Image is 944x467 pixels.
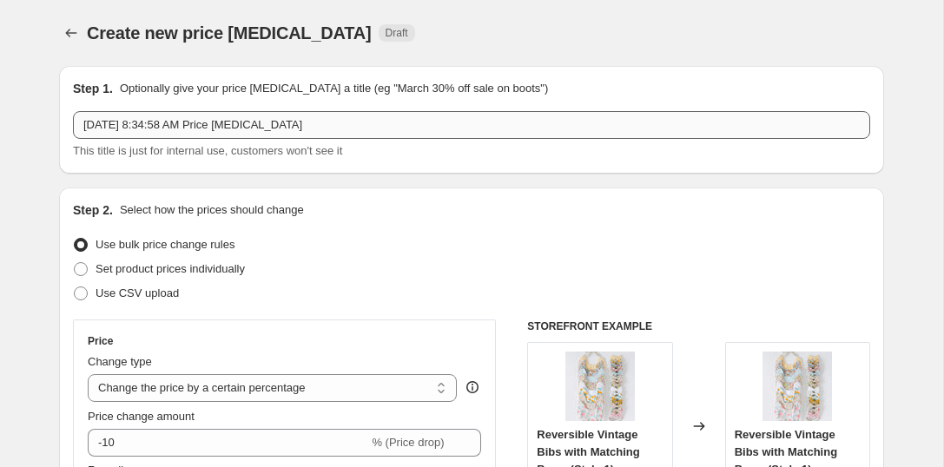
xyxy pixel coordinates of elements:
[73,111,870,139] input: 30% off holiday sale
[372,436,444,449] span: % (Price drop)
[73,144,342,157] span: This title is just for internal use, customers won't see it
[96,286,179,299] span: Use CSV upload
[73,201,113,219] h2: Step 2.
[386,26,408,40] span: Draft
[88,410,195,423] span: Price change amount
[120,201,304,219] p: Select how the prices should change
[88,334,113,348] h3: Price
[87,23,372,43] span: Create new price [MEDICAL_DATA]
[762,352,832,421] img: il_fullxfull.4839157225_d90n_80x.jpg
[96,238,234,251] span: Use bulk price change rules
[120,80,548,97] p: Optionally give your price [MEDICAL_DATA] a title (eg "March 30% off sale on boots")
[88,355,152,368] span: Change type
[96,262,245,275] span: Set product prices individually
[464,378,481,396] div: help
[88,429,368,457] input: -15
[73,80,113,97] h2: Step 1.
[527,319,870,333] h6: STOREFRONT EXAMPLE
[565,352,635,421] img: il_fullxfull.4839157225_d90n_80x.jpg
[59,21,83,45] button: Price change jobs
